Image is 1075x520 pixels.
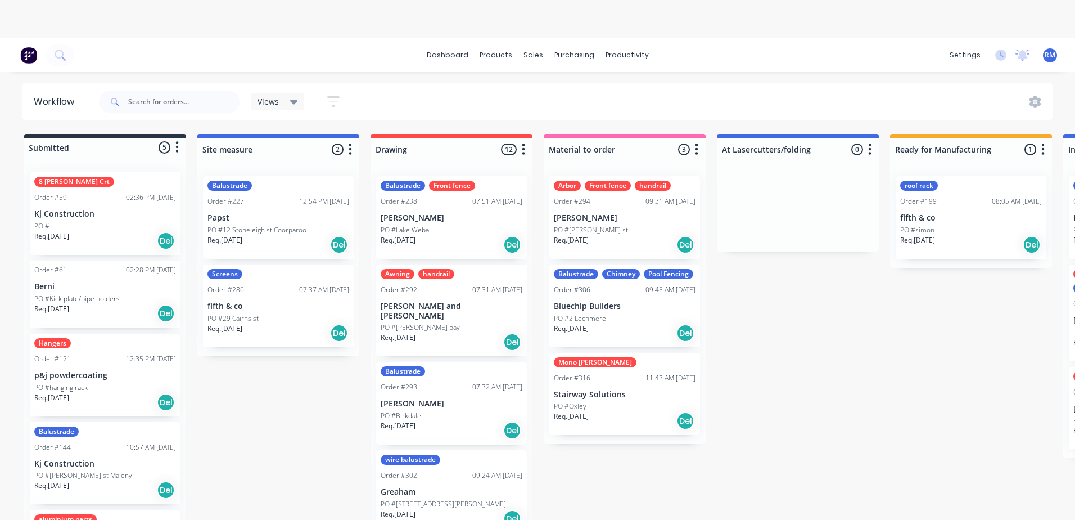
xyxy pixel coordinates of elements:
[34,304,69,314] p: Req. [DATE]
[207,269,242,279] div: Screens
[299,196,349,207] div: 12:54 PM [DATE]
[554,401,586,411] p: PO #Oxley
[1045,50,1055,60] span: RM
[34,383,88,393] p: PO #hanging rack
[34,209,176,219] p: Kj Construction
[30,261,180,328] div: Order #6102:28 PM [DATE]BerniPO #Kick plate/pipe holdersReq.[DATE]Del
[34,481,69,491] p: Req. [DATE]
[30,422,180,505] div: BalustradeOrder #14410:57 AM [DATE]Kj ConstructionPO #[PERSON_NAME] st MalenyReq.[DATE]Del
[30,172,180,255] div: 8 [PERSON_NAME] CrtOrder #5902:36 PM [DATE]Kj ConstructionPO #Req.[DATE]Del
[381,455,440,465] div: wire balustrade
[900,235,935,245] p: Req. [DATE]
[34,427,79,437] div: Balustrade
[554,225,628,235] p: PO #[PERSON_NAME] st
[900,225,934,235] p: PO #simon
[554,196,590,207] div: Order #294
[157,481,175,499] div: Del
[381,196,417,207] div: Order #238
[128,91,240,113] input: Search for orders...
[381,333,415,343] p: Req. [DATE]
[554,181,581,191] div: Arbor
[34,371,176,380] p: p&j powdercoating
[381,399,522,409] p: [PERSON_NAME]
[381,235,415,245] p: Req. [DATE]
[518,47,549,64] div: sales
[429,181,475,191] div: Front fence
[585,181,631,191] div: Front fence
[376,362,527,445] div: BalustradeOrder #29307:32 AM [DATE][PERSON_NAME]PO #BirkdaleReq.[DATE]Del
[549,47,600,64] div: purchasing
[645,373,695,383] div: 11:43 AM [DATE]
[376,176,527,259] div: BalustradeFront fenceOrder #23807:51 AM [DATE][PERSON_NAME]PO #Lake WebaReq.[DATE]Del
[34,265,67,275] div: Order #61
[34,282,176,292] p: Berni
[207,313,259,324] p: PO #29 Cairns st
[34,470,132,481] p: PO #[PERSON_NAME] st Maleny
[900,213,1042,223] p: fifth & co
[554,373,590,383] div: Order #316
[157,232,175,250] div: Del
[554,390,695,400] p: Stairway Solutions
[676,412,694,430] div: Del
[34,177,114,187] div: 8 [PERSON_NAME] Crt
[299,285,349,295] div: 07:37 AM [DATE]
[1037,482,1064,509] iframe: Intercom live chat
[381,382,417,392] div: Order #293
[330,324,348,342] div: Del
[554,313,606,324] p: PO #2 Lechmere
[676,324,694,342] div: Del
[421,47,474,64] a: dashboard
[472,470,522,481] div: 09:24 AM [DATE]
[381,509,415,519] p: Req. [DATE]
[207,196,244,207] div: Order #227
[1023,236,1041,254] div: Del
[900,181,938,191] div: roof rack
[381,411,421,421] p: PO #Birkdale
[207,302,349,311] p: fifth & co
[992,196,1042,207] div: 08:05 AM [DATE]
[34,95,80,109] div: Workflow
[472,285,522,295] div: 07:31 AM [DATE]
[381,499,506,509] p: PO #[STREET_ADDRESS][PERSON_NAME]
[381,421,415,431] p: Req. [DATE]
[34,354,71,364] div: Order #121
[381,269,414,279] div: Awning
[207,324,242,334] p: Req. [DATE]
[418,269,454,279] div: handrail
[207,285,244,295] div: Order #286
[381,366,425,376] div: Balustrade
[600,47,654,64] div: productivity
[34,459,176,469] p: Kj Construction
[944,47,986,64] div: settings
[126,192,176,203] div: 02:36 PM [DATE]
[602,269,640,279] div: Chimney
[207,235,242,245] p: Req. [DATE]
[34,442,71,452] div: Order #144
[554,269,598,279] div: Balustrade
[376,265,527,357] div: AwninghandrailOrder #29207:31 AM [DATE][PERSON_NAME] and [PERSON_NAME]PO #[PERSON_NAME] bayReq.[D...
[381,470,417,481] div: Order #302
[474,47,518,64] div: products
[157,393,175,411] div: Del
[645,196,695,207] div: 09:31 AM [DATE]
[381,322,460,333] p: PO #[PERSON_NAME] bay
[554,324,589,334] p: Req. [DATE]
[503,236,521,254] div: Del
[34,192,67,203] div: Order #59
[381,213,522,223] p: [PERSON_NAME]
[644,269,693,279] div: Pool Fencing
[20,47,37,64] img: Factory
[554,213,695,223] p: [PERSON_NAME]
[472,382,522,392] div: 07:32 AM [DATE]
[554,357,636,367] div: Mono [PERSON_NAME]
[549,353,700,436] div: Mono [PERSON_NAME]Order #31611:43 AM [DATE]Stairway SolutionsPO #OxleyReq.[DATE]Del
[381,181,425,191] div: Balustrade
[34,231,69,241] p: Req. [DATE]
[676,236,694,254] div: Del
[381,487,522,497] p: Greaham
[203,265,354,347] div: ScreensOrder #28607:37 AM [DATE]fifth & coPO #29 Cairns stReq.[DATE]Del
[34,294,120,304] p: PO #Kick plate/pipe holders
[157,304,175,322] div: Del
[126,442,176,452] div: 10:57 AM [DATE]
[554,235,589,245] p: Req. [DATE]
